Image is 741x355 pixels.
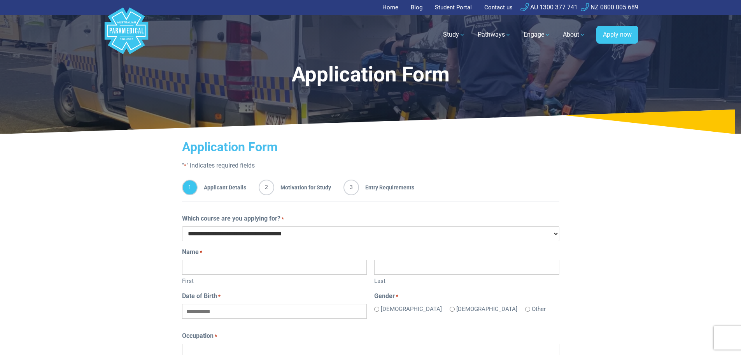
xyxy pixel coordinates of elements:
label: Which course are you applying for? [182,214,284,223]
label: Last [374,275,559,286]
p: " " indicates required fields [182,161,559,170]
legend: Name [182,247,559,257]
label: Date of Birth [182,291,221,301]
a: Australian Paramedical College [103,15,150,55]
h1: Application Form [170,62,571,87]
a: Pathways [473,24,516,46]
label: Other [532,305,546,314]
a: Study [438,24,470,46]
label: [DEMOGRAPHIC_DATA] [381,305,442,314]
label: [DEMOGRAPHIC_DATA] [456,305,517,314]
span: Motivation for Study [274,180,331,195]
a: NZ 0800 005 689 [581,4,638,11]
span: 3 [343,180,359,195]
h2: Application Form [182,140,559,154]
span: 2 [259,180,274,195]
span: Entry Requirements [359,180,414,195]
a: Engage [519,24,555,46]
legend: Gender [374,291,559,301]
a: AU 1300 377 741 [520,4,578,11]
label: Occupation [182,331,217,341]
label: First [182,275,367,286]
a: About [558,24,590,46]
a: Apply now [596,26,638,44]
span: Applicant Details [198,180,246,195]
span: 1 [182,180,198,195]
